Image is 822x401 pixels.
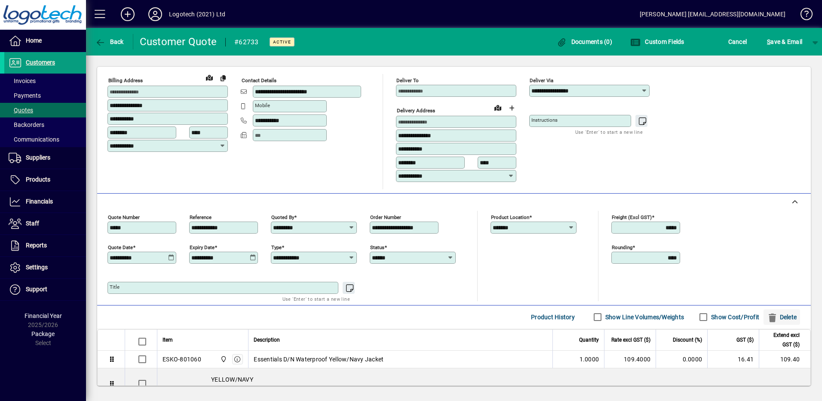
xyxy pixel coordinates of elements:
span: Staff [26,220,39,227]
span: Documents (0) [556,38,612,45]
span: Quantity [579,335,599,345]
span: Invoices [9,77,36,84]
span: Reports [26,242,47,249]
span: Quotes [9,107,33,114]
button: Add [114,6,141,22]
mat-label: Status [370,244,384,250]
mat-label: Title [110,284,120,290]
mat-label: Order number [370,214,401,220]
span: Central [218,355,228,364]
span: Description [254,335,280,345]
td: 109.40 [759,351,810,368]
td: 0.0000 [656,351,707,368]
button: Documents (0) [554,34,614,49]
span: Active [273,39,291,45]
a: Quotes [4,103,86,117]
mat-label: Reference [190,214,212,220]
span: ave & Email [767,35,802,49]
span: Settings [26,264,48,271]
mat-label: Rounding [612,244,632,250]
a: Payments [4,88,86,103]
mat-label: Deliver via [530,77,553,83]
mat-hint: Use 'Enter' to start a new line [282,294,350,304]
button: Product History [528,309,578,325]
span: Custom Fields [630,38,684,45]
span: Suppliers [26,154,50,161]
mat-label: Instructions [531,117,558,123]
button: Back [93,34,126,49]
span: Delete [767,310,797,324]
a: Suppliers [4,147,86,169]
a: View on map [202,71,216,84]
button: Save & Email [763,34,807,49]
span: Support [26,286,47,293]
span: Extend excl GST ($) [764,330,800,349]
button: Delete [764,309,800,325]
span: Financials [26,198,53,205]
div: YELLOW/NAVY 1 x size 2XL [157,368,810,399]
a: Financials [4,191,86,213]
mat-label: Freight (excl GST) [612,214,652,220]
span: GST ($) [736,335,754,345]
div: Logotech (2021) Ltd [169,7,225,21]
span: Products [26,176,50,183]
span: Customers [26,59,55,66]
span: Back [95,38,124,45]
td: 16.41 [707,351,759,368]
span: Product History [531,310,575,324]
span: 1.0000 [580,355,599,364]
div: #62733 [234,35,259,49]
button: Profile [141,6,169,22]
div: 109.4000 [610,355,650,364]
app-page-header-button: Delete selection [764,309,804,325]
app-page-header-button: Back [86,34,133,49]
a: Settings [4,257,86,278]
a: Products [4,169,86,191]
mat-label: Quote number [108,214,140,220]
span: Package [31,330,55,337]
a: Knowledge Base [794,2,811,30]
mat-hint: Use 'Enter' to start a new line [575,127,643,137]
a: View on map [491,101,505,114]
span: Payments [9,92,41,99]
span: Cancel [728,35,747,49]
mat-label: Quote date [108,244,133,250]
span: Communications [9,136,59,143]
a: Reports [4,235,86,256]
span: Discount (%) [673,335,702,345]
a: Backorders [4,117,86,132]
a: Invoices [4,74,86,88]
span: Item [163,335,173,345]
span: Essentials D/N Waterproof Yellow/Navy Jacket [254,355,383,364]
span: S [767,38,770,45]
mat-label: Expiry date [190,244,215,250]
button: Cancel [726,34,749,49]
a: Communications [4,132,86,147]
div: [PERSON_NAME] [EMAIL_ADDRESS][DOMAIN_NAME] [640,7,785,21]
label: Show Cost/Profit [709,313,759,321]
div: Customer Quote [140,35,217,49]
a: Staff [4,213,86,234]
span: Backorders [9,121,44,128]
button: Custom Fields [628,34,687,49]
mat-label: Mobile [255,102,270,108]
mat-label: Deliver To [396,77,419,83]
button: Choose address [505,101,518,115]
button: Copy to Delivery address [216,71,230,85]
span: Rate excl GST ($) [611,335,650,345]
span: Financial Year [25,312,62,319]
a: Support [4,279,86,300]
mat-label: Quoted by [271,214,294,220]
mat-label: Product location [491,214,529,220]
a: Home [4,30,86,52]
label: Show Line Volumes/Weights [604,313,684,321]
span: Home [26,37,42,44]
div: ESKO-801060 [163,355,201,364]
mat-label: Type [271,244,282,250]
